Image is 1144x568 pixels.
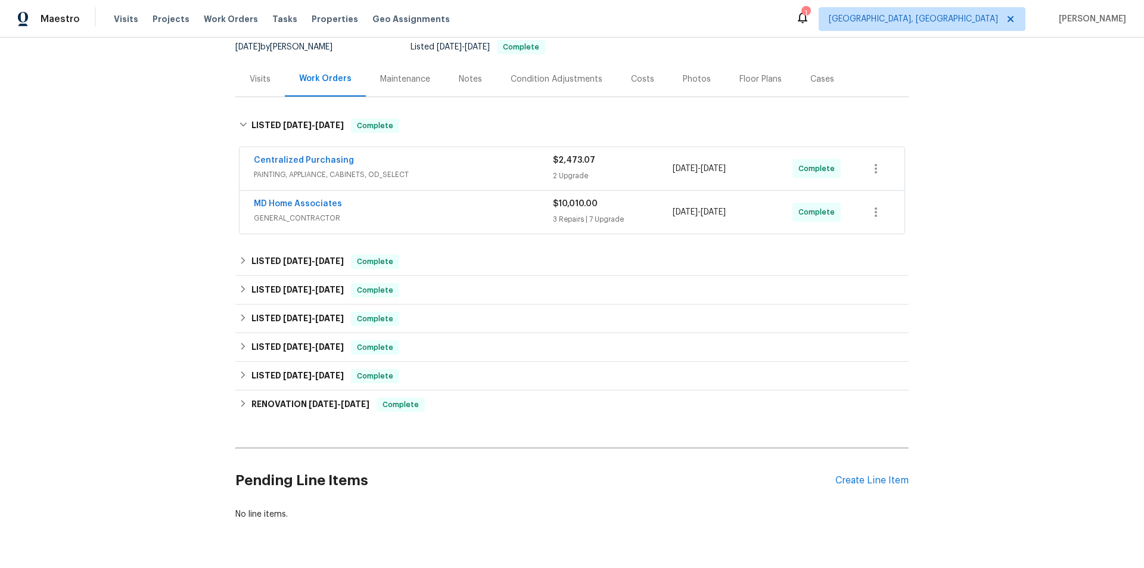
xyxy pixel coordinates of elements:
h6: LISTED [251,283,344,297]
span: [DATE] [437,43,462,51]
span: [DATE] [315,121,344,129]
span: $2,473.07 [553,156,595,164]
div: Photos [683,73,711,85]
span: - [283,371,344,380]
span: Geo Assignments [372,13,450,25]
span: Tasks [272,15,297,23]
div: Costs [631,73,654,85]
div: Visits [250,73,271,85]
a: MD Home Associates [254,200,342,208]
span: Complete [352,120,398,132]
div: Floor Plans [739,73,782,85]
span: Complete [352,284,398,296]
div: Notes [459,73,482,85]
span: Complete [498,44,544,51]
span: PAINTING, APPLIANCE, CABINETS, OD_SELECT [254,169,553,181]
h6: LISTED [251,340,344,355]
div: LISTED [DATE]-[DATE]Complete [235,362,909,390]
div: Cases [810,73,834,85]
span: [DATE] [283,343,312,351]
span: [DATE] [673,208,698,216]
span: Visits [114,13,138,25]
span: [DATE] [701,208,726,216]
span: [DATE] [341,400,369,408]
span: [DATE] [283,257,312,265]
div: Work Orders [299,73,352,85]
span: [DATE] [315,343,344,351]
span: [DATE] [283,285,312,294]
span: - [283,257,344,265]
span: [DATE] [235,43,260,51]
div: Condition Adjustments [511,73,602,85]
span: - [283,285,344,294]
h6: LISTED [251,254,344,269]
div: LISTED [DATE]-[DATE]Complete [235,107,909,145]
span: Complete [352,313,398,325]
span: [DATE] [465,43,490,51]
div: RENOVATION [DATE]-[DATE]Complete [235,390,909,419]
span: [DATE] [315,314,344,322]
span: - [309,400,369,408]
span: [DATE] [283,314,312,322]
span: Complete [378,399,424,411]
span: [PERSON_NAME] [1054,13,1126,25]
span: $10,010.00 [553,200,598,208]
span: - [437,43,490,51]
span: - [673,206,726,218]
h6: RENOVATION [251,398,369,412]
h2: Pending Line Items [235,453,835,508]
span: [DATE] [701,164,726,173]
h6: LISTED [251,312,344,326]
span: [DATE] [315,371,344,380]
div: Maintenance [380,73,430,85]
div: No line items. [235,508,909,520]
span: [DATE] [315,257,344,265]
span: Listed [411,43,545,51]
span: Complete [798,206,840,218]
a: Centralized Purchasing [254,156,354,164]
div: LISTED [DATE]-[DATE]Complete [235,276,909,305]
div: LISTED [DATE]-[DATE]Complete [235,333,909,362]
div: 2 Upgrade [553,170,673,182]
span: - [283,121,344,129]
span: - [283,343,344,351]
div: LISTED [DATE]-[DATE]Complete [235,247,909,276]
span: Complete [352,256,398,268]
span: [DATE] [283,371,312,380]
div: 1 [801,7,810,19]
span: [DATE] [283,121,312,129]
div: LISTED [DATE]-[DATE]Complete [235,305,909,333]
h6: LISTED [251,119,344,133]
span: Projects [153,13,189,25]
span: Complete [798,163,840,175]
span: Maestro [41,13,80,25]
span: Complete [352,342,398,353]
div: 3 Repairs | 7 Upgrade [553,213,673,225]
span: [DATE] [315,285,344,294]
span: GENERAL_CONTRACTOR [254,212,553,224]
div: by [PERSON_NAME] [235,40,347,54]
div: Create Line Item [835,475,909,486]
span: Complete [352,370,398,382]
span: Work Orders [204,13,258,25]
span: [GEOGRAPHIC_DATA], [GEOGRAPHIC_DATA] [829,13,998,25]
span: [DATE] [673,164,698,173]
span: [DATE] [309,400,337,408]
span: Properties [312,13,358,25]
span: - [673,163,726,175]
h6: LISTED [251,369,344,383]
span: - [283,314,344,322]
